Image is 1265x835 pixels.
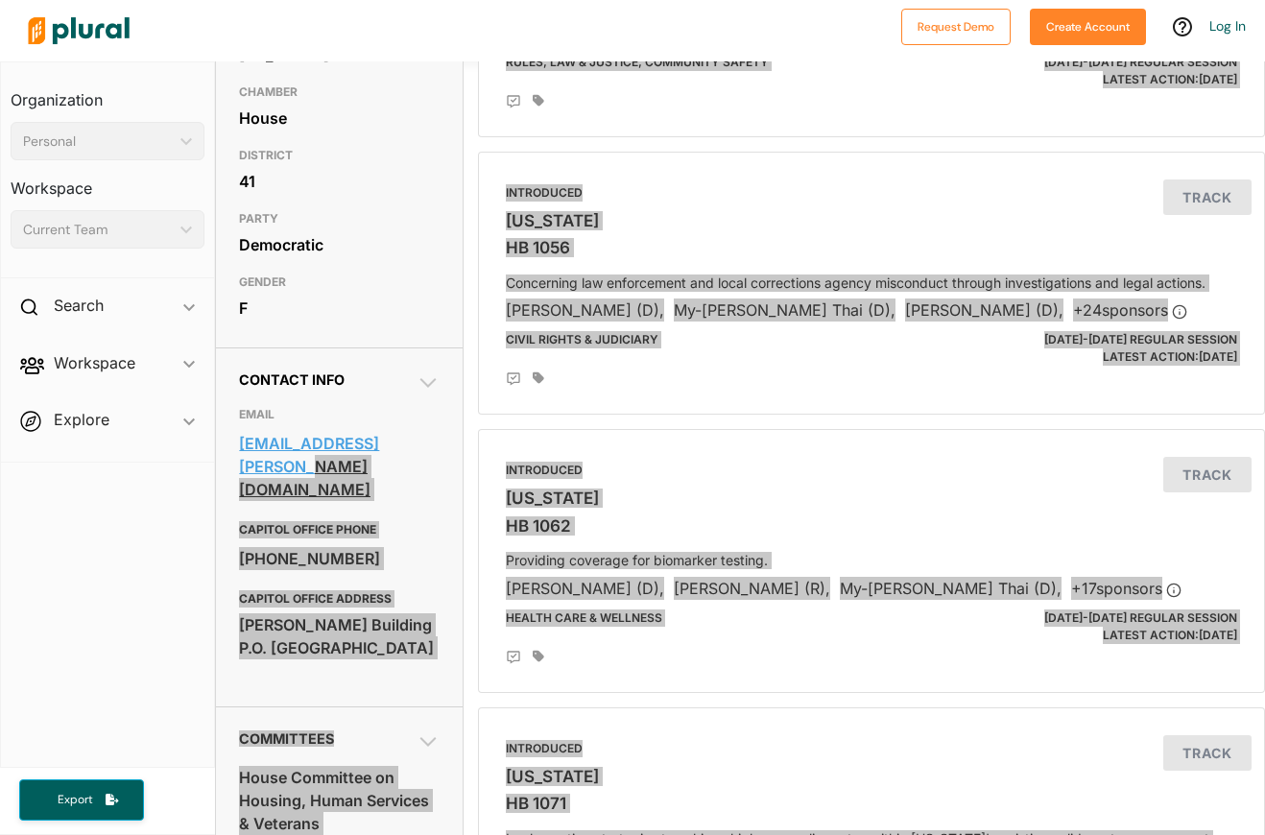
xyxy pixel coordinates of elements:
[1163,179,1252,215] button: Track
[1044,610,1237,625] span: [DATE]-[DATE] Regular Session
[23,220,173,240] div: Current Team
[506,489,1237,508] h3: [US_STATE]
[506,516,1237,536] h3: HB 1062
[19,779,144,821] button: Export
[239,610,439,662] div: [PERSON_NAME] Building P.O. [GEOGRAPHIC_DATA]
[905,300,1063,320] span: [PERSON_NAME] (D),
[239,104,439,132] div: House
[998,609,1252,644] div: Latest Action: [DATE]
[1044,55,1237,69] span: [DATE]-[DATE] Regular Session
[239,230,439,259] div: Democratic
[998,331,1252,366] div: Latest Action: [DATE]
[239,371,345,388] span: Contact Info
[11,72,204,114] h3: Organization
[506,55,769,69] span: Rules, Law & Justice, Community Safety
[239,81,439,104] h3: CHAMBER
[239,403,439,426] h3: EMAIL
[44,792,106,808] span: Export
[239,429,439,504] a: [EMAIL_ADDRESS][PERSON_NAME][DOMAIN_NAME]
[506,543,1237,569] h4: Providing coverage for biomarker testing.
[506,794,1237,813] h3: HB 1071
[506,767,1237,786] h3: [US_STATE]
[239,294,439,322] div: F
[533,650,544,663] div: Add tags
[1030,9,1146,45] button: Create Account
[533,94,544,107] div: Add tags
[901,15,1011,36] a: Request Demo
[674,300,895,320] span: My-[PERSON_NAME] Thai (D),
[1071,579,1181,598] span: + 17 sponsor s
[1163,457,1252,492] button: Track
[506,610,662,625] span: Health Care & Wellness
[54,295,104,316] h2: Search
[506,238,1237,257] h3: HB 1056
[506,579,664,598] span: [PERSON_NAME] (D),
[840,579,1062,598] span: My-[PERSON_NAME] Thai (D),
[674,579,830,598] span: [PERSON_NAME] (R),
[1044,332,1237,346] span: [DATE]-[DATE] Regular Session
[239,518,439,541] h3: CAPITOL OFFICE PHONE
[239,587,439,610] h3: CAPITOL OFFICE ADDRESS
[23,131,173,152] div: Personal
[239,544,439,573] a: [PHONE_NUMBER]
[239,271,439,294] h3: GENDER
[1073,300,1187,320] span: + 24 sponsor s
[239,144,439,167] h3: DISTRICT
[506,650,521,665] div: Add Position Statement
[11,160,204,203] h3: Workspace
[506,740,1237,757] div: Introduced
[506,462,1237,479] div: Introduced
[506,332,658,346] span: Civil Rights & Judiciary
[1163,735,1252,771] button: Track
[239,730,334,747] span: Committees
[506,94,521,109] div: Add Position Statement
[1030,15,1146,36] a: Create Account
[533,371,544,385] div: Add tags
[1209,17,1246,35] a: Log In
[506,266,1237,292] h4: Concerning law enforcement and local corrections agency misconduct through investigations and leg...
[506,371,521,387] div: Add Position Statement
[239,167,439,196] div: 41
[998,54,1252,88] div: Latest Action: [DATE]
[901,9,1011,45] button: Request Demo
[239,207,439,230] h3: PARTY
[506,184,1237,202] div: Introduced
[506,300,664,320] span: [PERSON_NAME] (D),
[506,211,1237,230] h3: [US_STATE]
